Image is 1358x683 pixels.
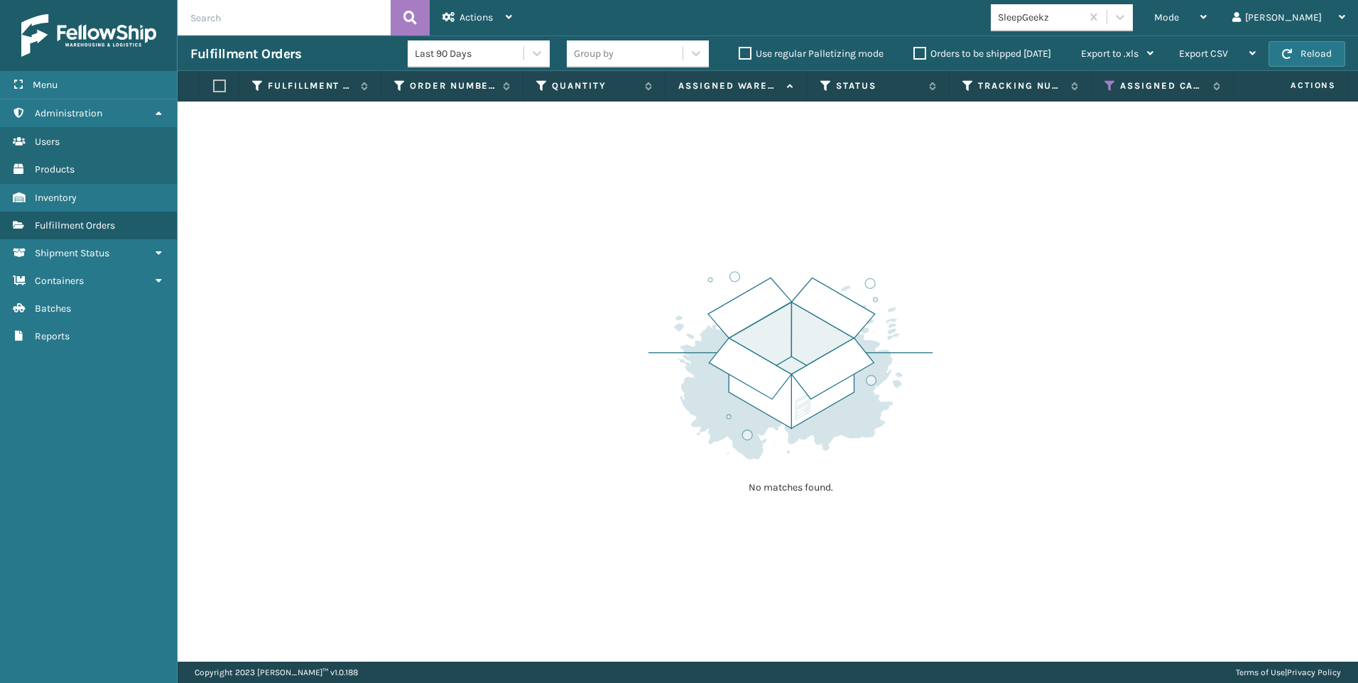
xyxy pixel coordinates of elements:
[1179,48,1228,60] span: Export CSV
[913,48,1051,60] label: Orders to be shipped [DATE]
[415,46,525,61] div: Last 90 Days
[836,80,922,92] label: Status
[35,247,109,259] span: Shipment Status
[35,219,115,231] span: Fulfillment Orders
[35,192,77,204] span: Inventory
[1120,80,1206,92] label: Assigned Carrier Service
[35,107,102,119] span: Administration
[1081,48,1139,60] span: Export to .xls
[678,80,780,92] label: Assigned Warehouse
[978,80,1064,92] label: Tracking Number
[35,302,71,315] span: Batches
[460,11,493,23] span: Actions
[35,163,75,175] span: Products
[998,10,1082,25] div: SleepGeekz
[268,80,354,92] label: Fulfillment Order Id
[195,662,358,683] p: Copyright 2023 [PERSON_NAME]™ v 1.0.188
[190,45,301,62] h3: Fulfillment Orders
[574,46,614,61] div: Group by
[552,80,638,92] label: Quantity
[1269,41,1345,67] button: Reload
[35,330,70,342] span: Reports
[739,48,884,60] label: Use regular Palletizing mode
[33,79,58,91] span: Menu
[1154,11,1179,23] span: Mode
[410,80,496,92] label: Order Number
[21,14,156,57] img: logo
[35,136,60,148] span: Users
[35,275,84,287] span: Containers
[1246,74,1345,97] span: Actions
